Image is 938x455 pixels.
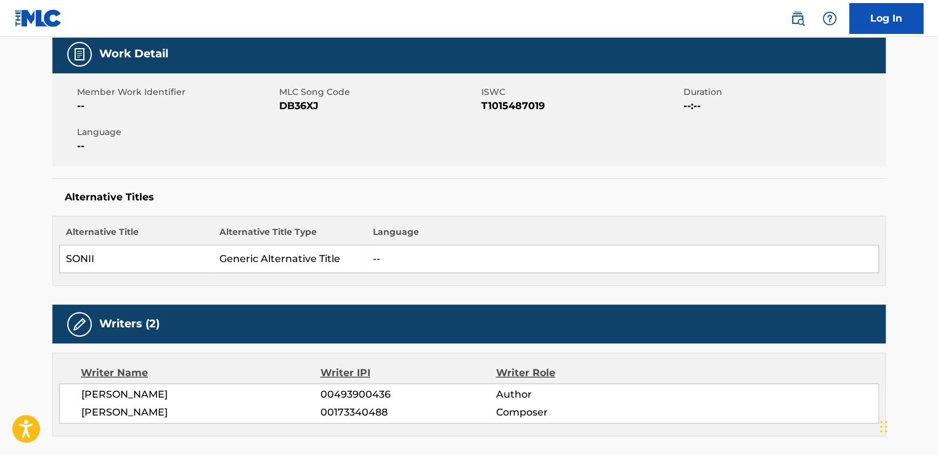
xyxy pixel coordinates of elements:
[60,245,213,273] td: SONII
[822,11,837,26] img: help
[81,366,320,380] div: Writer Name
[876,396,938,455] iframe: Chat Widget
[790,11,805,26] img: search
[213,245,367,273] td: Generic Alternative Title
[65,191,873,203] h5: Alternative Titles
[320,387,496,402] span: 00493900436
[880,408,887,445] div: ドラッグ
[320,405,496,420] span: 00173340488
[785,6,810,31] a: Public Search
[77,126,276,139] span: Language
[77,139,276,154] span: --
[481,86,680,99] span: ISWC
[213,226,367,245] th: Alternative Title Type
[99,47,168,61] h5: Work Detail
[683,86,883,99] span: Duration
[81,387,320,402] span: [PERSON_NAME]
[72,47,87,62] img: Work Detail
[367,226,879,245] th: Language
[15,9,62,27] img: MLC Logo
[72,317,87,332] img: Writers
[481,99,680,113] span: T1015487019
[77,99,276,113] span: --
[683,99,883,113] span: --:--
[279,86,478,99] span: MLC Song Code
[876,396,938,455] div: チャットウィジェット
[320,366,496,380] div: Writer IPI
[279,99,478,113] span: DB36XJ
[99,317,160,331] h5: Writers (2)
[849,3,923,34] a: Log In
[496,387,655,402] span: Author
[60,226,213,245] th: Alternative Title
[81,405,320,420] span: [PERSON_NAME]
[496,366,655,380] div: Writer Role
[817,6,842,31] div: Help
[496,405,655,420] span: Composer
[367,245,879,273] td: --
[77,86,276,99] span: Member Work Identifier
